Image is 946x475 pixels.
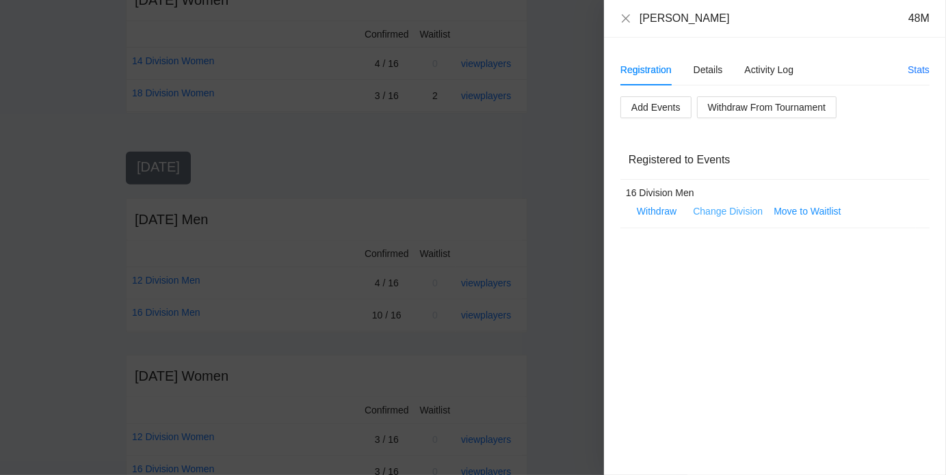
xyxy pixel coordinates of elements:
[708,100,826,115] span: Withdraw From Tournament
[620,96,692,118] button: Add Events
[620,13,631,25] button: Close
[640,11,730,26] div: [PERSON_NAME]
[626,185,910,200] div: 16 Division Men
[697,96,837,118] button: Withdraw From Tournament
[745,62,794,77] div: Activity Log
[631,100,681,115] span: Add Events
[620,62,672,77] div: Registration
[908,64,930,75] a: Stats
[693,206,763,217] a: Change Division
[637,204,676,219] span: Withdraw
[694,62,723,77] div: Details
[620,13,631,24] span: close
[774,204,841,219] span: Move to Waitlist
[908,11,930,26] div: 48M
[768,203,846,219] button: Move to Waitlist
[626,200,687,222] button: Withdraw
[629,140,921,179] div: Registered to Events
